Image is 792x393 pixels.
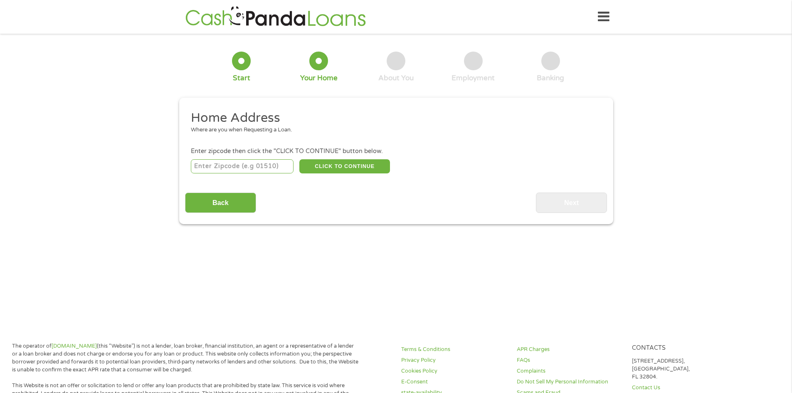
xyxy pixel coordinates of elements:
p: The operator of (this “Website”) is not a lender, loan broker, financial institution, an agent or... [12,342,359,374]
div: Start [233,74,250,83]
input: Enter Zipcode (e.g 01510) [191,159,294,173]
a: [DOMAIN_NAME] [52,343,97,349]
p: [STREET_ADDRESS], [GEOGRAPHIC_DATA], FL 32804. [632,357,738,381]
div: Enter zipcode then click the "CLICK TO CONTINUE" button below. [191,147,601,156]
a: Complaints [517,367,622,375]
h2: Home Address [191,110,595,126]
div: Where are you when Requesting a Loan. [191,126,595,134]
div: About You [378,74,414,83]
a: Privacy Policy [401,356,507,364]
a: E-Consent [401,378,507,386]
a: FAQs [517,356,622,364]
a: Terms & Conditions [401,346,507,353]
div: Your Home [300,74,338,83]
button: CLICK TO CONTINUE [299,159,390,173]
input: Back [185,193,256,213]
h4: Contacts [632,344,738,352]
a: Do Not Sell My Personal Information [517,378,622,386]
a: APR Charges [517,346,622,353]
input: Next [536,193,607,213]
div: Banking [537,74,564,83]
div: Employment [452,74,495,83]
a: Cookies Policy [401,367,507,375]
img: GetLoanNow Logo [183,5,368,29]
